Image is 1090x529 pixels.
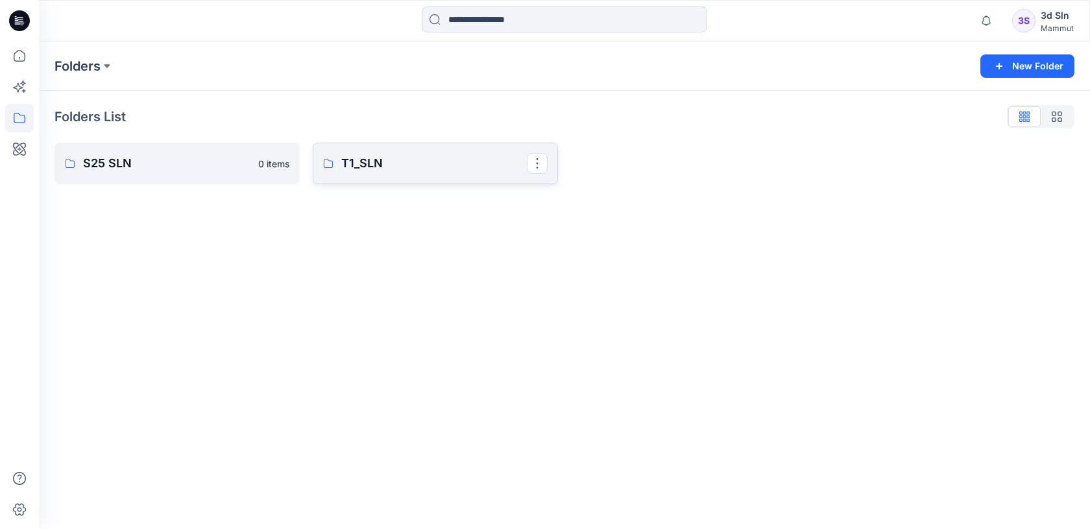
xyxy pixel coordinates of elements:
button: New Folder [980,54,1074,78]
a: Folders [54,57,101,75]
p: T1_SLN [341,154,527,172]
a: S25 SLN0 items [54,143,300,184]
p: Folders List [54,107,126,126]
div: 3d Sln [1041,8,1074,23]
div: Mammut [1041,23,1074,33]
a: T1_SLN [313,143,558,184]
p: S25 SLN [83,154,250,172]
div: 3S [1012,9,1035,32]
p: 0 items [258,157,289,170]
